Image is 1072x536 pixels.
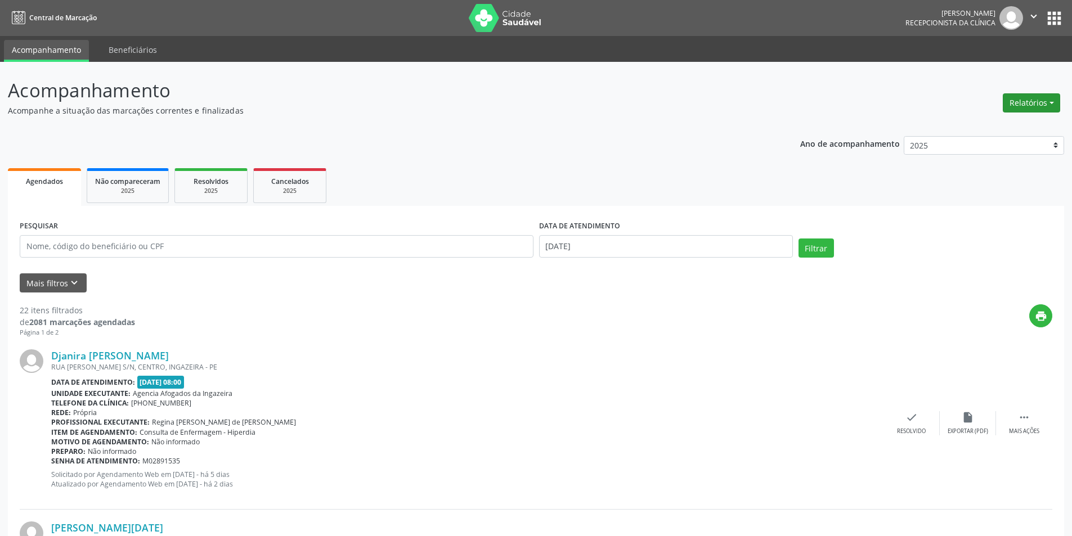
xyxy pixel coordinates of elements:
span: Própria [73,408,97,417]
a: Central de Marcação [8,8,97,27]
a: [PERSON_NAME][DATE] [51,521,163,534]
div: RUA [PERSON_NAME] S/N, CENTRO, INGAZEIRA - PE [51,362,883,372]
input: Nome, código do beneficiário ou CPF [20,235,533,258]
button: Relatórios [1003,93,1060,112]
b: Profissional executante: [51,417,150,427]
i: insert_drive_file [962,411,974,424]
p: Acompanhamento [8,76,747,105]
span: Central de Marcação [29,13,97,22]
i:  [1018,411,1030,424]
div: de [20,316,135,328]
button: print [1029,304,1052,327]
div: Página 1 de 2 [20,328,135,337]
a: Djanira [PERSON_NAME] [51,349,169,362]
div: Exportar (PDF) [948,427,988,435]
p: Acompanhe a situação das marcações correntes e finalizadas [8,105,747,116]
label: PESQUISAR [20,218,58,235]
span: Resolvidos [194,177,228,186]
b: Item de agendamento: [51,427,137,437]
button: Mais filtroskeyboard_arrow_down [20,273,87,293]
label: DATA DE ATENDIMENTO [539,218,620,235]
div: 2025 [262,187,318,195]
b: Data de atendimento: [51,377,135,387]
span: Agendados [26,177,63,186]
strong: 2081 marcações agendadas [29,317,135,327]
span: Não compareceram [95,177,160,186]
i: keyboard_arrow_down [68,277,80,289]
button: apps [1044,8,1064,28]
p: Ano de acompanhamento [800,136,900,150]
div: Mais ações [1009,427,1039,435]
span: Recepcionista da clínica [905,18,995,28]
b: Rede: [51,408,71,417]
div: 22 itens filtrados [20,304,135,316]
span: Cancelados [271,177,309,186]
span: Agencia Afogados da Ingazeira [133,389,232,398]
span: Regina [PERSON_NAME] de [PERSON_NAME] [152,417,296,427]
div: Resolvido [897,427,926,435]
i: print [1035,310,1047,322]
span: Não informado [88,447,136,456]
b: Unidade executante: [51,389,131,398]
i: check [905,411,918,424]
img: img [999,6,1023,30]
b: Preparo: [51,447,86,456]
button:  [1023,6,1044,30]
span: [PHONE_NUMBER] [131,398,191,408]
input: Selecione um intervalo [539,235,793,258]
div: 2025 [183,187,239,195]
b: Motivo de agendamento: [51,437,149,447]
b: Senha de atendimento: [51,456,140,466]
span: [DATE] 08:00 [137,376,185,389]
b: Telefone da clínica: [51,398,129,408]
a: Acompanhamento [4,40,89,62]
img: img [20,349,43,373]
span: M02891535 [142,456,180,466]
span: Consulta de Enfermagem - Hiperdia [140,427,255,437]
div: 2025 [95,187,160,195]
div: [PERSON_NAME] [905,8,995,18]
span: Não informado [151,437,200,447]
i:  [1028,10,1040,22]
a: Beneficiários [101,40,165,60]
button: Filtrar [799,238,834,258]
p: Solicitado por Agendamento Web em [DATE] - há 5 dias Atualizado por Agendamento Web em [DATE] - h... [51,470,883,489]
